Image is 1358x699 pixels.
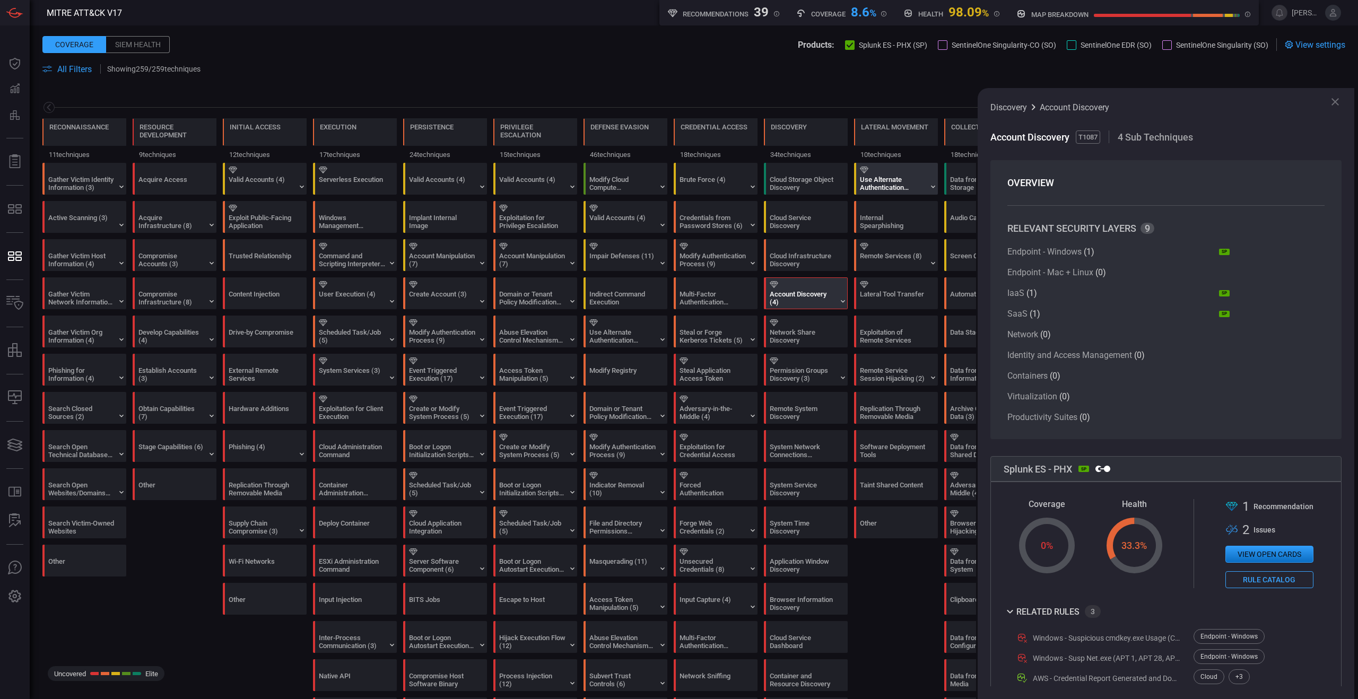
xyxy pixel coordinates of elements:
[138,214,205,230] div: Acquire Infrastructure (8)
[951,123,991,131] div: Collection
[403,277,487,309] div: T1136: Create Account
[982,7,989,19] span: %
[313,277,397,309] div: T1204: User Execution
[770,328,836,344] div: Network Share Discovery
[1016,608,1080,615] div: related rules
[1040,102,1109,112] span: Account Discovery
[138,252,205,268] div: Compromise Accounts (3)
[584,392,667,424] div: T1484: Domain or Tenant Policy Modification
[944,316,1028,347] div: T1074: Data Staged
[674,545,758,576] div: T1552: Unsecured Credentials
[223,163,307,195] div: T1078: Valid Accounts
[42,163,126,195] div: T1589: Gather Victim Identity Information
[584,659,667,691] div: T1553: Subvert Trust Controls
[42,277,126,309] div: T1590: Gather Victim Network Information (Not covered)
[584,201,667,233] div: T1078: Valid Accounts
[764,659,848,691] div: T1613: Container and Resource Discovery (Not covered)
[223,545,307,576] div: T1669: Wi-Fi Networks (Not covered)
[1118,132,1193,143] span: 4 Sub Techniques
[1007,329,1038,339] span: Network
[229,290,295,306] div: Content Injection
[48,366,115,382] div: Phishing for Information (4)
[944,354,1028,386] div: T1213: Data from Information Repositories
[584,118,667,163] div: TA0005: Defense Evasion
[493,163,577,195] div: T1078: Valid Accounts
[854,201,938,233] div: T1534: Internal Spearphishing
[1285,38,1345,51] div: View settings
[133,118,216,163] div: TA0042: Resource Development
[584,316,667,347] div: T1550: Use Alternate Authentication Material
[764,201,848,233] div: T1526: Cloud Service Discovery
[861,123,928,131] div: Lateral Movement
[223,146,307,163] div: 12 techniques
[674,201,758,233] div: T1555: Credentials from Password Stores
[229,328,295,344] div: Drive-by Compromise
[1026,288,1037,298] span: ( 1 )
[950,290,1016,306] div: Automated Collection
[499,176,565,191] div: Valid Accounts (4)
[319,176,385,191] div: Serverless Execution
[313,316,397,347] div: T1053: Scheduled Task/Job
[403,239,487,271] div: T1098: Account Manipulation
[1040,329,1051,339] span: ( 0 )
[589,252,656,268] div: Impair Defenses (11)
[133,277,216,309] div: T1584: Compromise Infrastructure
[42,506,126,538] div: T1594: Search Victim-Owned Websites (Not covered)
[918,10,943,18] h5: Health
[223,430,307,462] div: T1566: Phishing (Not covered)
[223,583,307,615] div: Other (Not covered)
[42,239,126,271] div: T1592: Gather Victim Host Information (Not covered)
[674,506,758,538] div: T1606: Forge Web Credentials
[944,392,1028,424] div: T1560: Archive Collected Data
[680,176,746,191] div: Brute Force (4)
[944,621,1028,653] div: T1602: Data from Configuration Repository (Not covered)
[140,123,210,139] div: Resource Development
[674,316,758,347] div: T1558: Steal or Forge Kerberos Tickets
[869,7,876,19] span: %
[229,176,295,191] div: Valid Accounts (4)
[674,392,758,424] div: T1557: Adversary-in-the-Middle
[403,468,487,500] div: T1053: Scheduled Task/Job
[854,163,938,195] div: T1550: Use Alternate Authentication Material
[223,392,307,424] div: T1200: Hardware Additions (Not covered)
[764,545,848,576] div: T1010: Application Window Discovery (Not covered)
[944,146,1028,163] div: 18 techniques
[1085,605,1101,618] div: 3
[313,201,397,233] div: T1047: Windows Management Instrumentation
[584,354,667,386] div: T1112: Modify Registry
[2,149,28,174] button: Reports
[584,146,667,163] div: 46 techniques
[313,545,397,576] div: T1675: ESXi Administration Command (Not covered)
[499,328,565,344] div: Abuse Elevation Control Mechanism (6)
[1007,350,1132,360] span: Identity and Access Management
[403,506,487,538] div: T1671: Cloud Application Integration
[493,316,577,347] div: T1548: Abuse Elevation Control Mechanism
[948,5,989,18] div: 98.09
[584,545,667,576] div: T1036: Masquerading
[1219,311,1230,317] div: SP
[313,468,397,500] div: T1609: Container Administration Command (Not covered)
[680,214,746,230] div: Credentials from Password Stores (6)
[854,354,938,386] div: T1563: Remote Service Session Hijacking (Not covered)
[1225,546,1313,563] button: View open cards
[319,328,385,344] div: Scheduled Task/Job (5)
[493,583,577,615] div: T1611: Escape to Host (Not covered)
[854,430,938,462] div: T1072: Software Deployment Tools (Not covered)
[1081,41,1152,49] span: SentinelOne EDR (SO)
[138,176,205,191] div: Acquire Access
[2,196,28,222] button: MITRE - Exposures
[674,430,758,462] div: T1212: Exploitation for Credential Access
[409,214,475,230] div: Implant Internal Image
[1219,290,1230,296] div: SP
[854,316,938,347] div: T1210: Exploitation of Remote Services (Not covered)
[320,123,356,131] div: Execution
[2,432,28,458] button: Cards
[754,5,769,18] div: 39
[313,621,397,653] div: T1559: Inter-Process Communication (Not covered)
[944,659,1028,691] div: T1025: Data from Removable Media (Not covered)
[950,176,1016,191] div: Data from Cloud Storage
[493,277,577,309] div: T1484: Domain or Tenant Policy Modification
[409,328,475,344] div: Modify Authentication Process (9)
[1295,40,1345,50] span: View settings
[42,392,126,424] div: T1597: Search Closed Sources (Not covered)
